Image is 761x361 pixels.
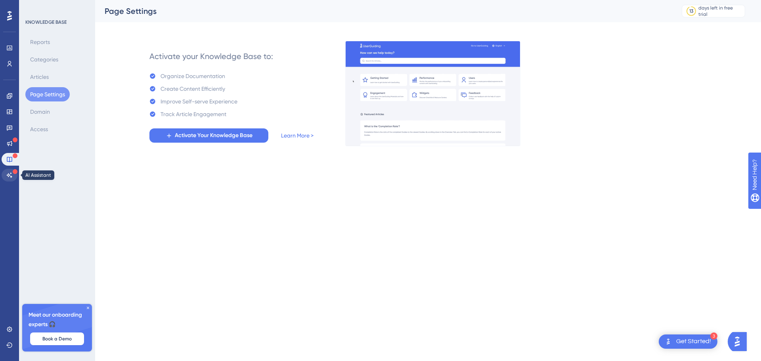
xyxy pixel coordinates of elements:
span: Meet our onboarding experts 🎧 [29,310,86,329]
button: Access [25,122,53,136]
div: Track Article Engagement [161,109,226,119]
button: Articles [25,70,54,84]
div: 13 [689,8,693,14]
button: Page Settings [25,87,70,101]
div: Open Get Started! checklist, remaining modules: 3 [659,334,717,349]
div: Get Started! [676,337,711,346]
img: launcher-image-alternative-text [663,337,673,346]
button: Reports [25,35,55,49]
div: Page Settings [105,6,662,17]
iframe: UserGuiding AI Assistant Launcher [728,330,751,353]
div: days left in free trial [698,5,742,17]
img: a27db7f7ef9877a438c7956077c236be.gif [345,41,520,146]
button: Domain [25,105,55,119]
div: Organize Documentation [161,71,225,81]
div: KNOWLEDGE BASE [25,19,67,25]
a: Learn More > [281,131,314,140]
span: Activate Your Knowledge Base [175,131,252,140]
div: Create Content Efficiently [161,84,225,94]
span: Need Help? [19,2,50,11]
button: Categories [25,52,63,67]
div: 3 [710,332,717,340]
button: Activate Your Knowledge Base [149,128,268,143]
span: Book a Demo [42,336,72,342]
button: Book a Demo [30,332,84,345]
div: Improve Self-serve Experience [161,97,237,106]
div: Activate your Knowledge Base to: [149,51,273,62]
